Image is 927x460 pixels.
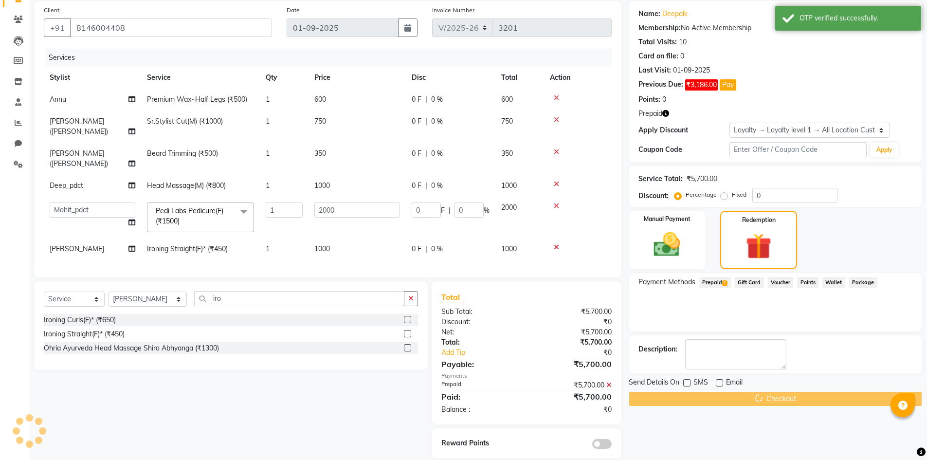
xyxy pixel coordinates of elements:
label: Client [44,6,59,15]
div: Last Visit: [638,65,671,75]
span: Prepaid [638,109,662,119]
span: Gift Card [735,277,764,288]
div: ₹5,700.00 [527,380,619,390]
span: 0 F [412,244,421,254]
span: 0 % [431,148,443,159]
div: ₹5,700.00 [527,358,619,370]
label: Redemption [742,216,776,224]
span: [PERSON_NAME]([PERSON_NAME]) [50,117,108,136]
button: Pay [720,79,736,91]
div: OTP verified successfully. [800,13,914,23]
span: 2000 [501,203,517,212]
div: ₹0 [527,405,619,415]
div: 0 [680,51,684,61]
span: Deep_pdct [50,181,83,190]
span: Sr.Stylist Cut(M) (₹1000) [147,117,223,126]
label: Date [287,6,300,15]
span: Premium Wax~Half Legs (₹500) [147,95,247,104]
div: Ohria Ayurveda Head Massage Shiro Abhyanga (₹1300) [44,343,219,353]
a: Deepalk [662,9,688,19]
span: Package [849,277,877,288]
span: Wallet [822,277,845,288]
label: Fixed [732,190,746,199]
span: 1000 [501,181,517,190]
div: No Active Membership [638,23,912,33]
span: Points [797,277,818,288]
div: Card on file: [638,51,678,61]
span: Prepaid [699,277,731,288]
div: 0 [662,94,666,105]
span: 1 [266,181,270,190]
span: 1000 [314,181,330,190]
div: Total Visits: [638,37,677,47]
span: Ironing Straight(F)* (₹450) [147,244,228,253]
div: Services [45,49,619,67]
span: 1 [722,280,727,286]
th: Disc [406,67,495,89]
img: _gift.svg [738,230,780,262]
span: SMS [693,377,708,389]
th: Stylist [44,67,141,89]
div: ₹5,700.00 [687,174,717,184]
div: ₹0 [527,317,619,327]
span: 0 F [412,94,421,105]
div: Previous Due: [638,79,683,91]
span: [PERSON_NAME]([PERSON_NAME]) [50,149,108,168]
div: Prepaid [434,380,527,390]
span: | [425,148,427,159]
div: 01-09-2025 [673,65,710,75]
div: ₹5,700.00 [527,307,619,317]
span: | [425,116,427,127]
div: Payable: [434,358,527,370]
div: ₹5,700.00 [527,337,619,348]
div: Name: [638,9,660,19]
span: 1 [266,95,270,104]
label: Invoice Number [432,6,474,15]
div: Paid: [434,391,527,403]
span: Voucher [768,277,794,288]
span: Beard Trimming (₹500) [147,149,218,158]
span: | [425,181,427,191]
div: Balance : [434,405,527,415]
div: Service Total: [638,174,683,184]
span: | [449,205,451,216]
span: 0 % [431,116,443,127]
div: ₹5,700.00 [527,391,619,403]
div: Reward Points [434,438,527,449]
span: [PERSON_NAME] [50,244,104,253]
input: Search by Name/Mobile/Email/Code [70,18,272,37]
div: Total: [434,337,527,348]
span: 600 [314,95,326,104]
span: 350 [501,149,513,158]
span: 0 F [412,181,421,191]
span: 1 [266,117,270,126]
span: 1000 [501,244,517,253]
div: Ironing Curls(F)* (₹650) [44,315,116,325]
th: Price [309,67,406,89]
div: Discount: [638,191,669,201]
span: % [484,205,490,216]
img: _cash.svg [645,229,689,260]
span: F [441,205,445,216]
span: 0 F [412,148,421,159]
span: 600 [501,95,513,104]
span: 1 [266,149,270,158]
span: ₹3,186.00 [685,79,718,91]
span: 0 % [431,244,443,254]
span: 1 [266,244,270,253]
div: ₹5,700.00 [527,327,619,337]
span: Send Details On [629,377,679,389]
input: Search or Scan [194,291,404,306]
span: | [425,94,427,105]
button: Apply [871,143,898,157]
span: Email [726,377,743,389]
div: Membership: [638,23,681,33]
span: Head Massage(M) (₹800) [147,181,226,190]
label: Manual Payment [644,215,691,223]
a: x [180,217,184,225]
span: Total [441,292,464,302]
div: ₹0 [542,348,619,358]
span: Payment Methods [638,277,695,287]
span: 750 [501,117,513,126]
a: Add Tip [434,348,542,358]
